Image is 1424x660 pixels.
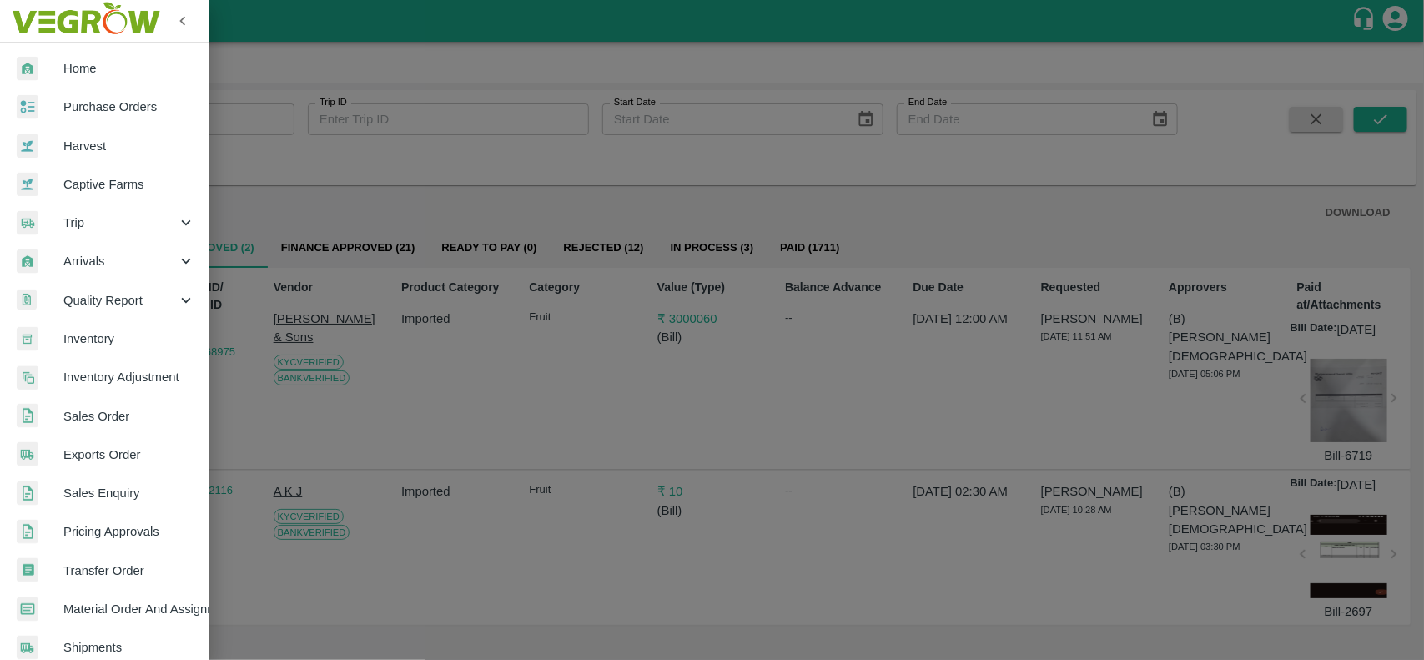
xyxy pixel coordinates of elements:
span: Harvest [63,137,195,155]
img: sales [17,404,38,428]
span: Purchase Orders [63,98,195,116]
img: sales [17,481,38,506]
img: reciept [17,95,38,119]
span: Arrivals [63,252,177,270]
img: whTransfer [17,558,38,582]
span: Captive Farms [63,175,195,194]
img: shipments [17,442,38,466]
img: qualityReport [17,290,37,310]
img: whArrival [17,249,38,274]
span: Material Order And Assignment [63,600,195,618]
span: Shipments [63,638,195,657]
span: Sales Enquiry [63,484,195,502]
span: Inventory Adjustment [63,368,195,386]
img: whInventory [17,327,38,351]
span: Quality Report [63,291,177,310]
span: Home [63,59,195,78]
span: Sales Order [63,407,195,426]
img: inventory [17,365,38,390]
img: centralMaterial [17,597,38,622]
img: shipments [17,636,38,660]
span: Inventory [63,330,195,348]
span: Trip [63,214,177,232]
span: Transfer Order [63,562,195,580]
img: sales [17,520,38,544]
img: delivery [17,211,38,235]
img: harvest [17,172,38,197]
span: Pricing Approvals [63,522,195,541]
span: Exports Order [63,446,195,464]
img: harvest [17,134,38,159]
img: whArrival [17,57,38,81]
